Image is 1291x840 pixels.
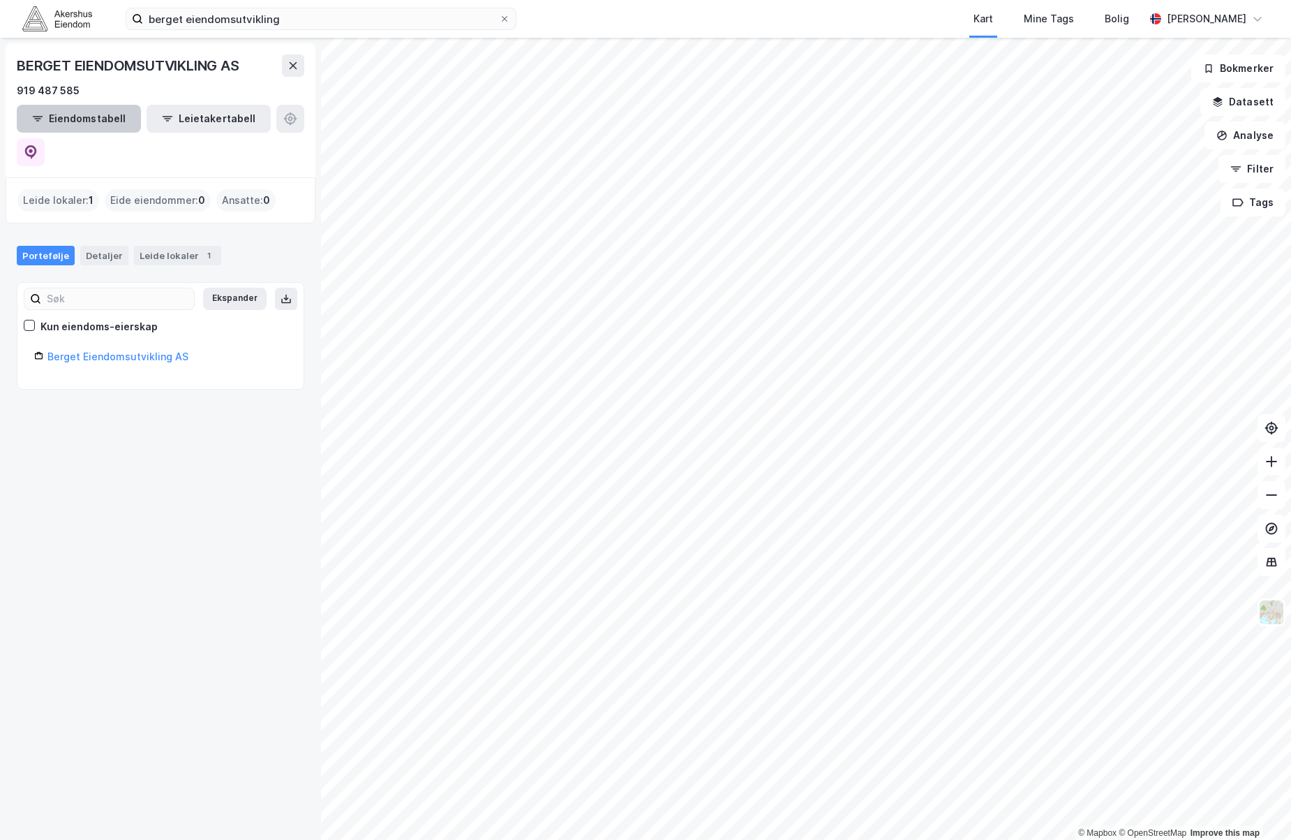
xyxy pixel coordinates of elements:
a: Berget Eiendomsutvikling AS [47,351,188,362]
button: Eiendomstabell [17,105,141,133]
div: 919 487 585 [17,82,80,99]
a: OpenStreetMap [1119,828,1186,838]
div: Kontrollprogram for chat [1221,773,1291,840]
div: Leide lokaler : [17,189,99,212]
input: Søk [41,288,194,309]
input: Søk på adresse, matrikkel, gårdeiere, leietakere eller personer [143,8,499,29]
div: Eide eiendommer : [105,189,211,212]
div: BERGET EIENDOMSUTVIKLING AS [17,54,242,77]
div: Leide lokaler [134,246,221,265]
div: Detaljer [80,246,128,265]
div: Kun eiendoms-eierskap [40,318,158,335]
button: Ekspander [203,288,267,310]
div: Mine Tags [1024,10,1074,27]
img: akershus-eiendom-logo.9091f326c980b4bce74ccdd9f866810c.svg [22,6,92,31]
span: 0 [198,192,205,209]
div: Bolig [1105,10,1129,27]
img: Z [1258,599,1285,626]
button: Datasett [1200,88,1285,116]
div: Ansatte : [216,189,276,212]
a: Improve this map [1191,828,1260,838]
div: 1 [202,249,216,263]
button: Leietakertabell [147,105,271,133]
span: 1 [89,192,94,209]
span: 0 [263,192,270,209]
div: [PERSON_NAME] [1167,10,1246,27]
button: Analyse [1204,121,1285,149]
button: Filter [1218,155,1285,183]
div: Kart [973,10,993,27]
div: Portefølje [17,246,75,265]
button: Tags [1221,189,1285,216]
button: Bokmerker [1191,54,1285,82]
a: Mapbox [1078,828,1117,838]
iframe: Chat Widget [1221,773,1291,840]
